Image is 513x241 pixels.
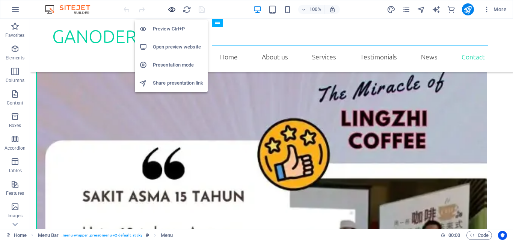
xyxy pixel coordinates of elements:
[8,168,22,174] p: Tables
[454,232,455,238] span: :
[153,79,203,88] h6: Share presentation link
[447,5,456,14] i: Commerce
[153,24,203,33] h6: Preview Ctrl+P
[8,213,23,219] p: Images
[309,5,321,14] h6: 100%
[402,5,410,14] i: Pages (Ctrl+Alt+S)
[448,231,460,240] span: 00 00
[6,77,24,83] p: Columns
[498,231,507,240] button: Usercentrics
[153,61,203,70] h6: Presentation mode
[62,231,142,240] span: . menu-wrapper .preset-menu-v2-default .sticky
[462,3,474,15] button: publish
[387,5,395,14] i: Design (Ctrl+Alt+Y)
[483,6,507,13] span: More
[182,5,191,14] button: reload
[43,5,100,14] img: Editor Logo
[6,190,24,196] p: Features
[161,231,173,240] span: Click to select. Double-click to edit
[402,5,411,14] button: pages
[417,5,426,14] button: navigator
[329,6,336,13] i: On resize automatically adjust zoom level to fit chosen device.
[432,5,441,14] i: AI Writer
[9,123,21,129] p: Boxes
[387,5,396,14] button: design
[470,231,489,240] span: Code
[146,233,149,237] i: This element is a customizable preset
[5,145,26,151] p: Accordion
[7,100,23,106] p: Content
[6,55,25,61] p: Elements
[38,231,59,240] span: Click to select. Double-click to edit
[5,32,24,38] p: Favorites
[6,231,27,240] a: Click to cancel selection. Double-click to open Pages
[298,5,325,14] button: 100%
[447,5,456,14] button: commerce
[183,5,191,14] i: Reload page
[441,231,460,240] h6: Session time
[38,231,173,240] nav: breadcrumb
[466,231,492,240] button: Code
[480,3,510,15] button: More
[153,42,203,52] h6: Open preview website
[432,5,441,14] button: text_generator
